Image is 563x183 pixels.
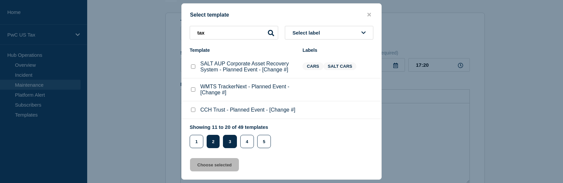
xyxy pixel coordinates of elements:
span: Select label [292,30,323,36]
input: SALT AUP Corporate Asset Recovery System - Planned Event - [Change #] checkbox [191,64,195,69]
span: CARS [302,62,323,70]
button: 2 [207,135,220,148]
button: 4 [240,135,254,148]
button: 3 [223,135,237,148]
p: Showing 11 to 20 of 49 templates [190,124,274,130]
p: CCH Trust - Planned Event - [Change #] [200,107,295,113]
button: Select label [285,26,373,40]
p: SALT AUP Corporate Asset Recovery System - Planned Event - [Change #] [200,61,296,73]
div: Labels [302,47,373,53]
button: 1 [190,135,203,148]
div: Template [190,47,296,53]
p: WMTS TrackerNext - Planned Event - [Change #] [200,84,296,96]
button: 5 [257,135,271,148]
input: CCH Trust - Planned Event - [Change #] checkbox [191,108,195,112]
input: WMTS TrackerNext - Planned Event - [Change #] checkbox [191,87,195,92]
input: Search templates & labels [190,26,278,40]
span: SALT CARS [323,62,356,70]
button: close button [365,12,373,18]
div: Select template [182,12,381,18]
button: Choose selected [190,158,239,171]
